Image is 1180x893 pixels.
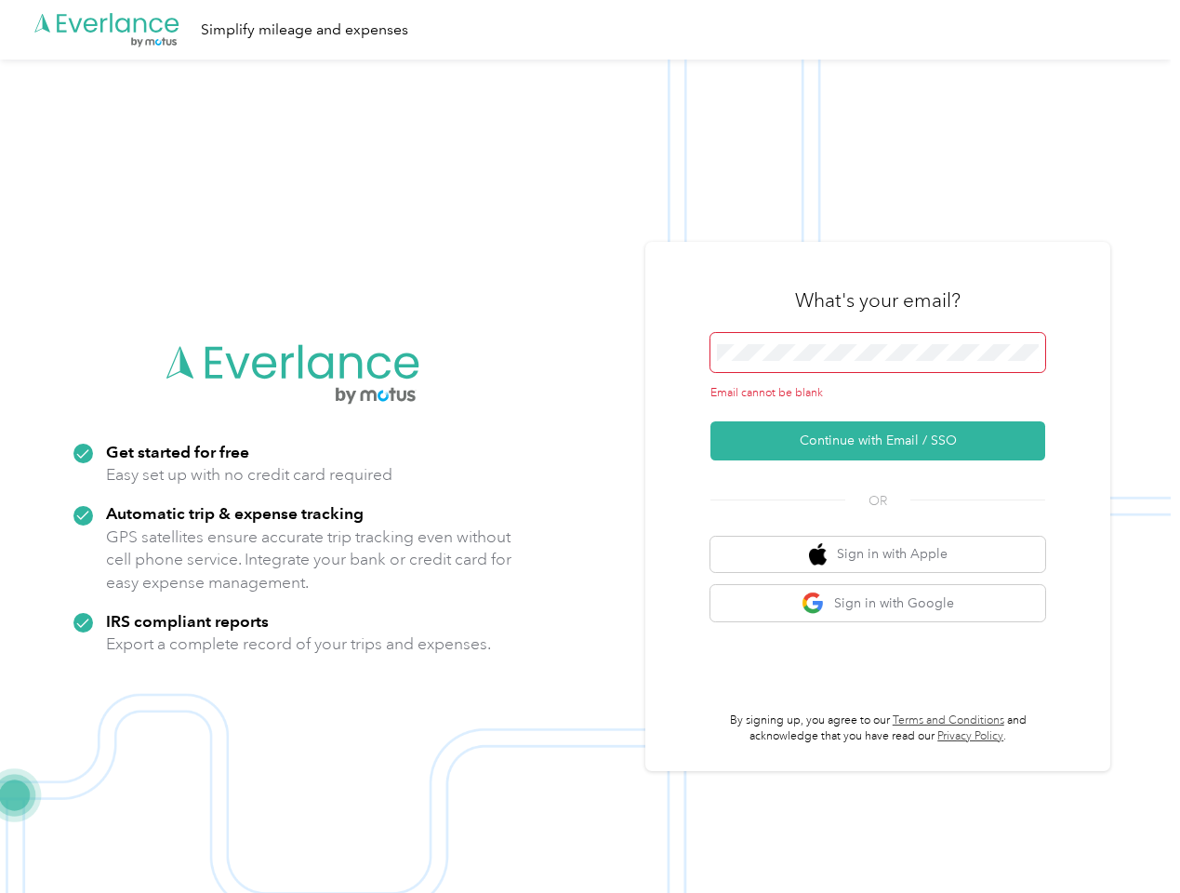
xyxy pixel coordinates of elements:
strong: Get started for free [106,442,249,461]
p: Easy set up with no credit card required [106,463,392,486]
p: GPS satellites ensure accurate trip tracking even without cell phone service. Integrate your bank... [106,526,512,594]
span: OR [845,491,910,511]
img: apple logo [809,543,828,566]
p: Export a complete record of your trips and expenses. [106,633,491,656]
strong: IRS compliant reports [106,611,269,631]
strong: Automatic trip & expense tracking [106,503,364,523]
img: google logo [802,592,825,615]
div: Email cannot be blank [710,385,1045,402]
button: apple logoSign in with Apple [710,537,1045,573]
div: Simplify mileage and expenses [201,19,408,42]
p: By signing up, you agree to our and acknowledge that you have read our . [710,713,1045,745]
a: Terms and Conditions [893,713,1004,727]
button: Continue with Email / SSO [710,421,1045,460]
h3: What's your email? [795,287,961,313]
button: google logoSign in with Google [710,585,1045,621]
a: Privacy Policy [937,729,1003,743]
